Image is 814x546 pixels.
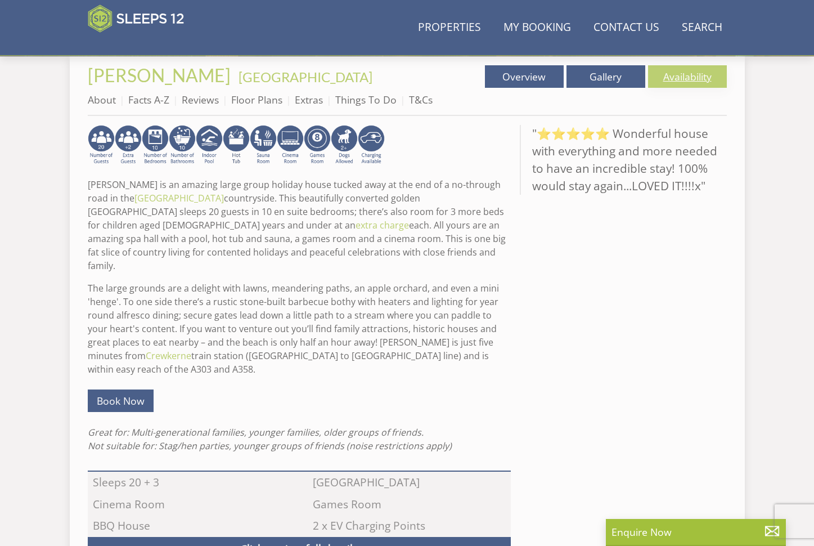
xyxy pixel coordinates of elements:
[234,69,372,85] span: -
[677,15,727,41] a: Search
[250,125,277,165] img: AD_4nXdjbGEeivCGLLmyT_JEP7bTfXsjgyLfnLszUAQeQ4RcokDYHVBt5R8-zTDbAVICNoGv1Dwc3nsbUb1qR6CAkrbZUeZBN...
[308,472,511,493] li: [GEOGRAPHIC_DATA]
[335,93,397,106] a: Things To Do
[88,64,234,86] a: [PERSON_NAME]
[358,125,385,165] img: AD_4nXcnT2OPG21WxYUhsl9q61n1KejP7Pk9ESVM9x9VetD-X_UXXoxAKaMRZGYNcSGiAsmGyKm0QlThER1osyFXNLmuYOVBV...
[88,5,185,33] img: Sleeps 12
[88,125,115,165] img: AD_4nXex3qvy3sy6BM-Br1RXWWSl0DFPk6qVqJlDEOPMeFX_TIH0N77Wmmkf8Pcs8dCh06Ybzq_lkzmDAO5ABz7s_BDarUBnZ...
[499,15,575,41] a: My Booking
[589,15,664,41] a: Contact Us
[88,93,116,106] a: About
[223,125,250,165] img: AD_4nXcpX5uDwed6-YChlrI2BYOgXwgg3aqYHOhRm0XfZB-YtQW2NrmeCr45vGAfVKUq4uWnc59ZmEsEzoF5o39EWARlT1ewO...
[413,15,485,41] a: Properties
[142,125,169,165] img: AD_4nXfZxIz6BQB9SA1qRR_TR-5tIV0ZeFY52bfSYUXaQTY3KXVpPtuuoZT3Ql3RNthdyy4xCUoonkMKBfRi__QKbC4gcM_TO...
[611,525,780,539] p: Enquire Now
[128,93,169,106] a: Facts A-Z
[82,39,200,49] iframe: Customer reviews powered by Trustpilot
[308,494,511,515] li: Games Room
[88,494,291,515] li: Cinema Room
[88,178,511,272] p: [PERSON_NAME] is an amazing large group holiday house tucked away at the end of a no-through road...
[88,390,154,411] a: Book Now
[485,65,564,88] a: Overview
[88,281,511,376] p: The large grounds are a delight with lawns, meandering paths, an apple orchard, and even a mini '...
[182,93,219,106] a: Reviews
[88,515,291,536] li: BBQ House
[308,515,511,536] li: 2 x EV Charging Points
[648,65,727,88] a: Availability
[146,350,191,362] a: Crewkerne
[115,125,142,165] img: AD_4nXeXCOE_OdmEy92lFEB9p7nyvg-9T1j8Q7yQMnDgopRzbTNR3Fwoz3levE1lBACinI3iQWtmcm3GLYMw3-AC-bi-kylLi...
[134,192,224,204] a: [GEOGRAPHIC_DATA]
[304,125,331,165] img: AD_4nXdrZMsjcYNLGsKuA84hRzvIbesVCpXJ0qqnwZoX5ch9Zjv73tWe4fnFRs2gJ9dSiUubhZXckSJX_mqrZBmYExREIfryF...
[88,426,452,452] em: Great for: Multi-generational families, younger families, older groups of friends. Not suitable f...
[88,64,231,86] span: [PERSON_NAME]
[356,219,409,231] a: extra charge
[295,93,323,106] a: Extras
[169,125,196,165] img: AD_4nXfvn8RXFi48Si5WD_ef5izgnipSIXhRnV2E_jgdafhtv5bNmI08a5B0Z5Dh6wygAtJ5Dbjjt2cCuRgwHFAEvQBwYj91q...
[231,93,282,106] a: Floor Plans
[239,69,372,85] a: [GEOGRAPHIC_DATA]
[409,93,433,106] a: T&Cs
[277,125,304,165] img: AD_4nXd2nb48xR8nvNoM3_LDZbVoAMNMgnKOBj_-nFICa7dvV-HbinRJhgdpEvWfsaax6rIGtCJThxCG8XbQQypTL5jAHI8VF...
[566,65,645,88] a: Gallery
[88,472,291,493] li: Sleeps 20 + 3
[520,125,727,195] blockquote: "⭐⭐⭐⭐⭐ Wonderful house with everything and more needed to have an incredible stay! 100% would sta...
[331,125,358,165] img: AD_4nXfVJ1m9w4EMMbFjuD7zUgI0tuAFSIqlFBxnoOORi2MjIyaBJhe_C7my_EDccl4s4fHEkrSKwLb6ZhQ-Uxcdi3V3QSydP...
[196,125,223,165] img: AD_4nXei2dp4L7_L8OvME76Xy1PUX32_NMHbHVSts-g-ZAVb8bILrMcUKZI2vRNdEqfWP017x6NFeUMZMqnp0JYknAB97-jDN...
